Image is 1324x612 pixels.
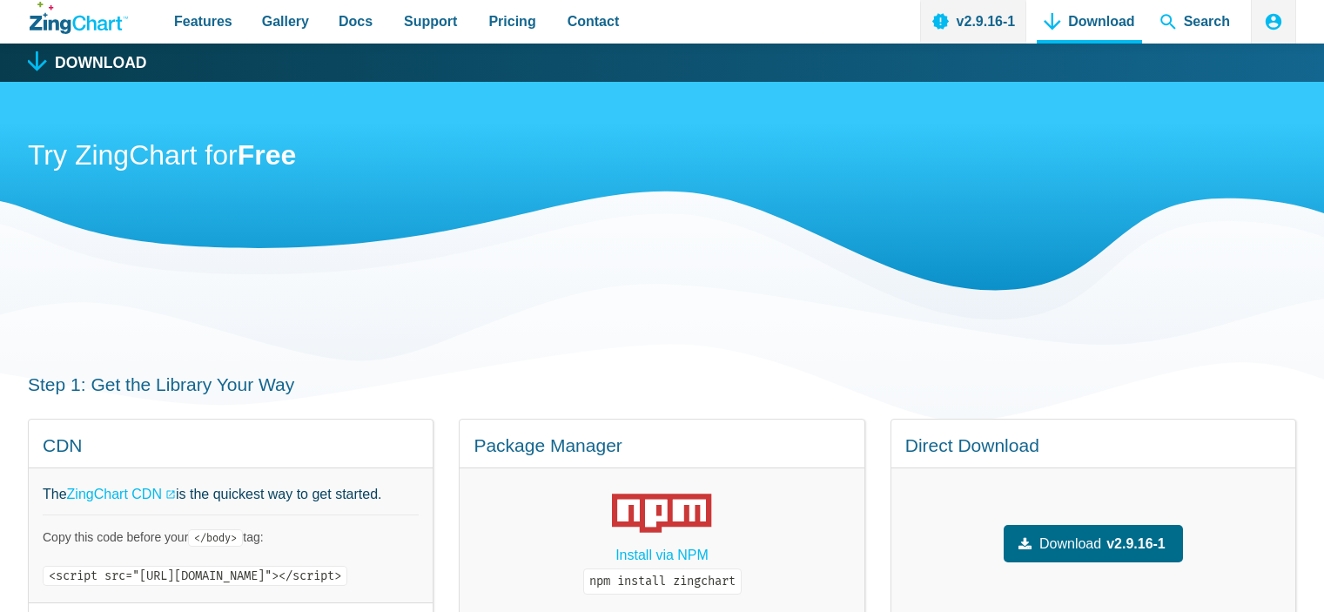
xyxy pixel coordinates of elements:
[67,482,176,506] a: ZingChart CDN
[28,373,1296,396] h3: Step 1: Get the Library Your Way
[262,10,309,33] span: Gallery
[28,138,1296,177] h2: Try ZingChart for
[55,56,147,71] h1: Download
[188,529,243,547] code: </body>
[174,10,232,33] span: Features
[615,543,709,567] a: Install via NPM
[404,10,457,33] span: Support
[30,2,128,34] a: ZingChart Logo. Click to return to the homepage
[238,139,297,171] strong: Free
[43,434,419,457] h4: CDN
[1106,532,1166,555] strong: v2.9.16-1
[43,482,419,506] p: The is the quickest way to get started.
[474,434,850,457] h4: Package Manager
[568,10,620,33] span: Contact
[43,529,419,546] p: Copy this code before your tag:
[1004,525,1183,562] a: Downloadv2.9.16-1
[905,434,1281,457] h4: Direct Download
[339,10,373,33] span: Docs
[1039,532,1101,555] span: Download
[583,568,742,595] code: npm install zingchart
[488,10,535,33] span: Pricing
[43,566,347,586] code: <script src="[URL][DOMAIN_NAME]"></script>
